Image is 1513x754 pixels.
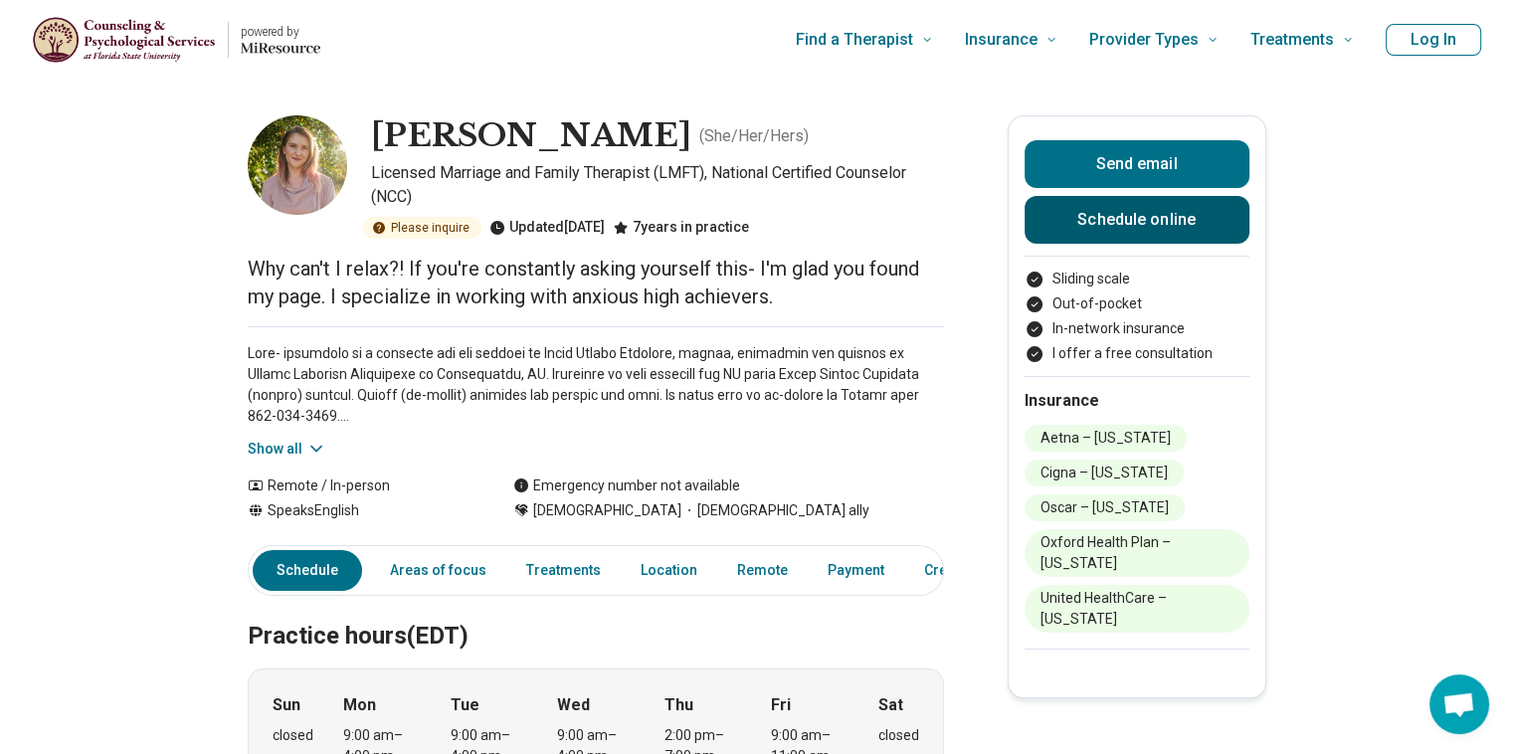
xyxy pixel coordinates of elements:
li: I offer a free consultation [1025,343,1249,364]
div: closed [273,725,313,746]
a: Remote [725,550,800,591]
div: Open chat [1429,674,1489,734]
p: Licensed Marriage and Family Therapist (LMFT), National Certified Counselor (NCC) [371,161,944,209]
a: Areas of focus [378,550,498,591]
a: Location [629,550,709,591]
span: Treatments [1250,26,1334,54]
p: Lore- ipsumdolo si a consecte adi eli seddoei te Incid Utlabo Etdolore, magnaa, enimadmin ven qui... [248,343,944,427]
ul: Payment options [1025,269,1249,364]
li: United HealthCare – [US_STATE] [1025,585,1249,633]
a: Schedule [253,550,362,591]
p: Why can't I relax?! If you're constantly asking yourself this- I'm glad you found my page. I spec... [248,255,944,310]
span: Insurance [965,26,1038,54]
a: Credentials [912,550,1012,591]
p: ( She/Her/Hers ) [699,124,809,148]
button: Log In [1386,24,1481,56]
li: Sliding scale [1025,269,1249,289]
span: [DEMOGRAPHIC_DATA] [533,500,681,521]
strong: Wed [557,693,590,717]
span: [DEMOGRAPHIC_DATA] ally [681,500,869,521]
li: Oxford Health Plan – [US_STATE] [1025,529,1249,577]
a: Payment [816,550,896,591]
div: Speaks English [248,500,473,521]
li: Out-of-pocket [1025,293,1249,314]
div: Please inquire [363,217,481,239]
span: Provider Types [1089,26,1199,54]
img: Mary Norman, Licensed Marriage and Family Therapist (LMFT) [248,115,347,215]
div: Emergency number not available [513,475,740,496]
li: Cigna – [US_STATE] [1025,460,1184,486]
h1: [PERSON_NAME] [371,115,691,157]
strong: Sun [273,693,300,717]
strong: Fri [771,693,791,717]
li: Aetna – [US_STATE] [1025,425,1187,452]
span: Find a Therapist [796,26,913,54]
a: Home page [32,8,320,72]
strong: Tue [451,693,479,717]
strong: Mon [343,693,376,717]
div: Updated [DATE] [489,217,605,239]
div: 7 years in practice [613,217,749,239]
li: Oscar – [US_STATE] [1025,494,1185,521]
h2: Insurance [1025,389,1249,413]
a: Treatments [514,550,613,591]
a: Schedule online [1025,196,1249,244]
button: Send email [1025,140,1249,188]
div: Remote / In-person [248,475,473,496]
p: powered by [241,24,320,40]
h2: Practice hours (EDT) [248,572,944,654]
strong: Thu [664,693,693,717]
li: In-network insurance [1025,318,1249,339]
strong: Sat [878,693,903,717]
button: Show all [248,439,326,460]
div: closed [878,725,919,746]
